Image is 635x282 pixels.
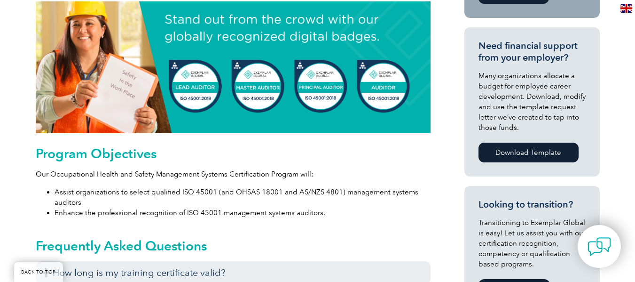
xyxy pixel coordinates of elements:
[55,187,431,208] li: Assist organizations to select qualified ISO 45001 (and OHSAS 18001 and AS/NZS 4801) management s...
[36,1,431,133] img: digital badge
[588,235,611,258] img: contact-chat.png
[478,199,586,210] h3: Looking to transition?
[36,169,431,179] p: Our Occupational Health and Safety Management Systems Certification Program will:
[478,143,579,162] a: Download Template
[14,262,63,282] a: BACK TO TOP
[478,40,586,64] h3: Need financial support from your employer?
[36,146,431,161] h2: Program Objectives
[478,218,586,269] p: Transitioning to Exemplar Global is easy! Let us assist you with our certification recognition, c...
[478,71,586,133] p: Many organizations allocate a budget for employee career development. Download, modify and use th...
[620,4,632,13] img: en
[55,208,431,218] li: Enhance the professional recognition of ISO 45001 management systems auditors.
[36,238,431,253] h2: Frequently Asked Questions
